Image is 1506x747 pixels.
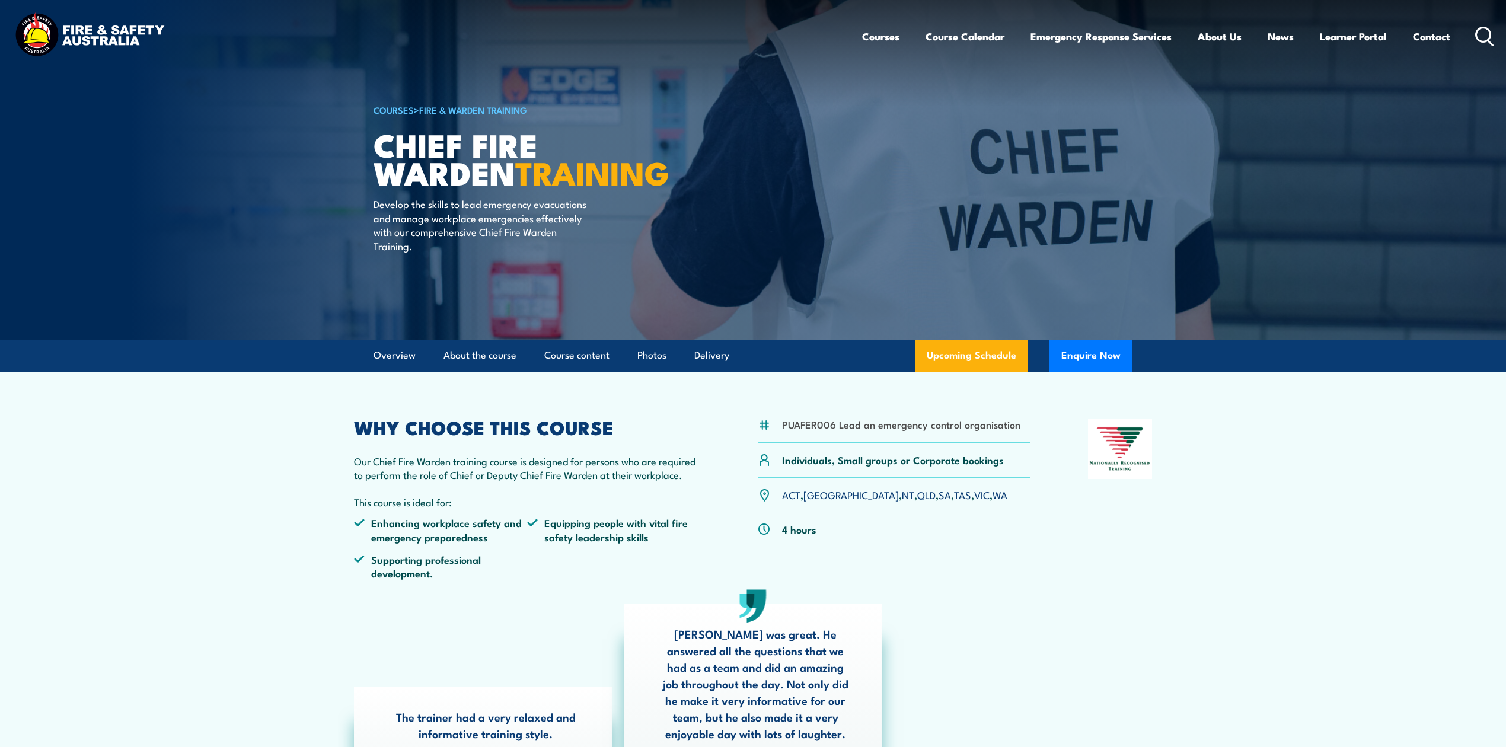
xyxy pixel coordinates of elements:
li: PUAFER006 Lead an emergency control organisation [782,417,1020,431]
a: COURSES [374,103,414,116]
a: VIC [974,487,990,502]
h1: Chief Fire Warden [374,130,666,186]
p: 4 hours [782,522,816,536]
a: Emergency Response Services [1030,21,1172,52]
img: Nationally Recognised Training logo. [1088,419,1152,479]
a: TAS [954,487,971,502]
a: Learner Portal [1320,21,1387,52]
a: News [1268,21,1294,52]
a: NT [902,487,914,502]
a: Upcoming Schedule [915,340,1028,372]
a: Course Calendar [926,21,1004,52]
p: Our Chief Fire Warden training course is designed for persons who are required to perform the rol... [354,454,700,482]
a: QLD [917,487,936,502]
p: The trainer had a very relaxed and informative training style. [389,708,582,742]
a: Overview [374,340,416,371]
a: Courses [862,21,899,52]
li: Supporting professional development. [354,553,527,580]
a: Fire & Warden Training [419,103,527,116]
p: Individuals, Small groups or Corporate bookings [782,453,1004,467]
p: , , , , , , , [782,488,1007,502]
a: About the course [443,340,516,371]
a: Contact [1413,21,1450,52]
a: Photos [637,340,666,371]
li: Enhancing workplace safety and emergency preparedness [354,516,527,544]
a: About Us [1198,21,1242,52]
a: Course content [544,340,610,371]
strong: TRAINING [515,147,669,196]
a: Delivery [694,340,729,371]
button: Enquire Now [1049,340,1132,372]
a: SA [939,487,951,502]
p: Develop the skills to lead emergency evacuations and manage workplace emergencies effectively wit... [374,197,590,253]
li: Equipping people with vital fire safety leadership skills [527,516,700,544]
a: ACT [782,487,800,502]
p: [PERSON_NAME] was great. He answered all the questions that we had as a team and did an amazing j... [659,625,852,742]
h6: > [374,103,666,117]
p: This course is ideal for: [354,495,700,509]
a: WA [993,487,1007,502]
a: [GEOGRAPHIC_DATA] [803,487,899,502]
h2: WHY CHOOSE THIS COURSE [354,419,700,435]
